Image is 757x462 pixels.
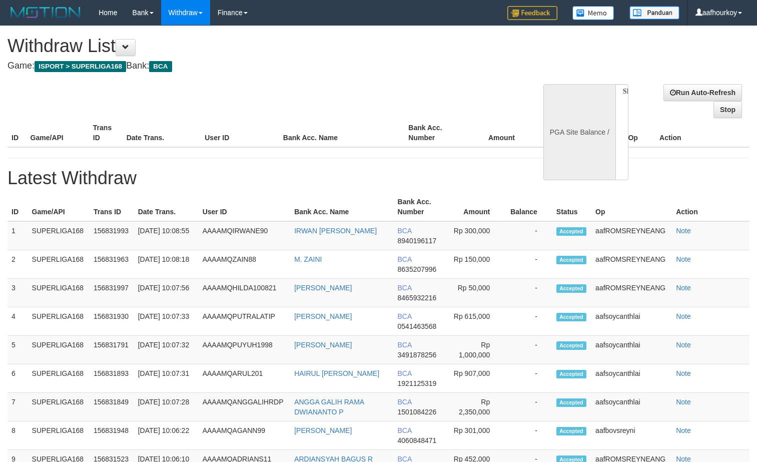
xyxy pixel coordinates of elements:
td: 1 [8,221,28,250]
a: Note [676,426,691,434]
td: 156831963 [90,250,134,279]
th: Bank Acc. Name [279,119,405,147]
td: AAAAMQPUYUH1998 [199,336,290,364]
span: 1921125319 [398,379,437,387]
a: [PERSON_NAME] [294,341,352,349]
span: 8635207996 [398,265,437,273]
td: Rp 50,000 [445,279,505,307]
td: - [505,221,552,250]
a: Note [676,341,691,349]
span: 0541463568 [398,322,437,330]
img: Button%20Memo.svg [572,6,614,20]
span: ISPORT > SUPERLIGA168 [35,61,126,72]
th: Op [591,193,672,221]
img: Feedback.jpg [507,6,557,20]
a: [PERSON_NAME] [294,426,352,434]
span: Accepted [556,427,586,435]
th: ID [8,193,28,221]
img: panduan.png [629,6,679,20]
td: Rp 301,000 [445,421,505,450]
td: SUPERLIGA168 [28,279,90,307]
td: SUPERLIGA168 [28,393,90,421]
th: Action [655,119,749,147]
td: AAAAMQANGGALIHRDP [199,393,290,421]
span: Accepted [556,256,586,264]
td: - [505,364,552,393]
th: Balance [505,193,552,221]
th: User ID [199,193,290,221]
th: Date Trans. [123,119,201,147]
td: - [505,250,552,279]
td: [DATE] 10:08:18 [134,250,199,279]
td: - [505,393,552,421]
span: Accepted [556,341,586,350]
td: Rp 907,000 [445,364,505,393]
td: aafbovsreyni [591,421,672,450]
span: BCA [398,341,412,349]
td: 7 [8,393,28,421]
td: 156831893 [90,364,134,393]
td: - [505,421,552,450]
a: ANGGA GALIH RAMA DWIANANTO P [294,398,364,416]
td: AAAAMQZAIN88 [199,250,290,279]
span: 1501084226 [398,408,437,416]
td: 156831791 [90,336,134,364]
td: SUPERLIGA168 [28,364,90,393]
h1: Latest Withdraw [8,168,749,188]
a: [PERSON_NAME] [294,312,352,320]
th: Status [552,193,591,221]
th: Bank Acc. Number [394,193,445,221]
span: BCA [398,398,412,406]
td: SUPERLIGA168 [28,421,90,450]
th: Balance [530,119,587,147]
td: Rp 2,350,000 [445,393,505,421]
a: Note [676,227,691,235]
td: 156831948 [90,421,134,450]
span: 3491878256 [398,351,437,359]
td: 156831930 [90,307,134,336]
a: Note [676,284,691,292]
td: aafsoycanthlai [591,307,672,336]
td: [DATE] 10:07:56 [134,279,199,307]
th: Date Trans. [134,193,199,221]
td: 4 [8,307,28,336]
th: Bank Acc. Number [404,119,467,147]
span: 8465932216 [398,294,437,302]
td: [DATE] 10:07:32 [134,336,199,364]
td: 6 [8,364,28,393]
td: SUPERLIGA168 [28,336,90,364]
th: Game/API [28,193,90,221]
span: Accepted [556,284,586,293]
td: Rp 150,000 [445,250,505,279]
td: aafROMSREYNEANG [591,221,672,250]
td: - [505,307,552,336]
span: Accepted [556,398,586,407]
td: AAAAMQPUTRALATIP [199,307,290,336]
a: Note [676,398,691,406]
td: 156831997 [90,279,134,307]
th: Amount [445,193,505,221]
th: Amount [467,119,530,147]
h1: Withdraw List [8,36,495,56]
span: BCA [398,312,412,320]
td: - [505,336,552,364]
td: 2 [8,250,28,279]
span: BCA [398,227,412,235]
td: aafROMSREYNEANG [591,279,672,307]
td: AAAAMQHILDA100821 [199,279,290,307]
td: 3 [8,279,28,307]
td: [DATE] 10:07:28 [134,393,199,421]
td: aafsoycanthlai [591,393,672,421]
span: BCA [398,284,412,292]
a: Note [676,369,691,377]
td: AAAAMQARUL201 [199,364,290,393]
td: 156831849 [90,393,134,421]
h4: Game: Bank: [8,61,495,71]
th: Bank Acc. Name [290,193,393,221]
a: M. ZAINI [294,255,322,263]
td: - [505,279,552,307]
span: 8940196117 [398,237,437,245]
span: BCA [398,369,412,377]
span: Accepted [556,313,586,321]
span: BCA [398,426,412,434]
